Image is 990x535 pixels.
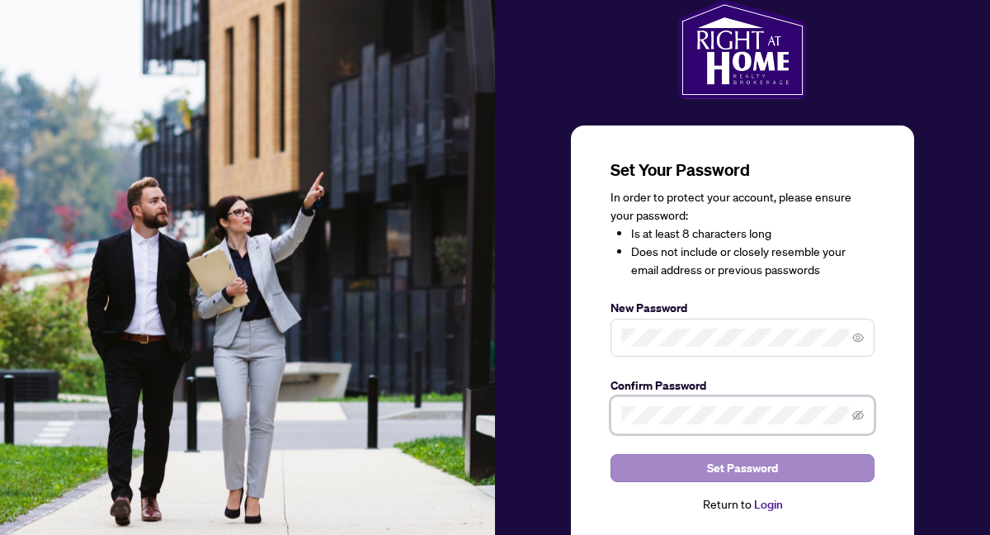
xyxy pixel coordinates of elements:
span: eye [852,332,864,343]
label: New Password [610,299,874,317]
li: Is at least 8 characters long [631,225,874,243]
h3: Set Your Password [610,159,874,182]
li: Does not include or closely resemble your email address or previous passwords [631,243,874,279]
button: Set Password [610,454,874,482]
div: In order to protect your account, please ensure your password: [610,188,874,279]
span: Set Password [707,455,778,481]
span: eye-invisible [852,410,864,421]
div: Return to [610,495,874,514]
label: Confirm Password [610,376,874,395]
a: Login [754,497,783,512]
